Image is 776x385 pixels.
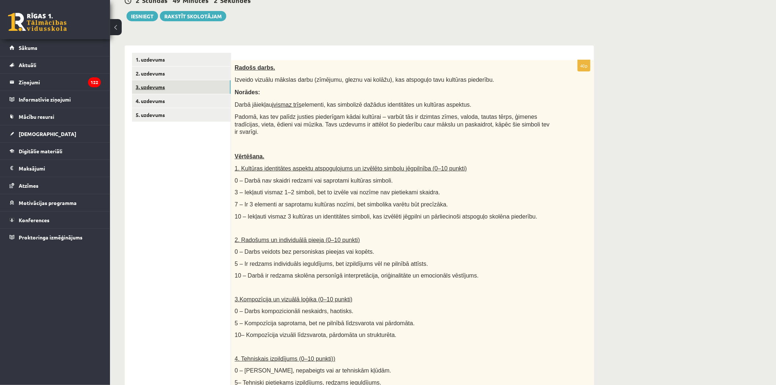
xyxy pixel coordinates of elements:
[19,91,101,108] legend: Informatīvie ziņojumi
[8,13,67,31] a: Rīgas 1. Tālmācības vidusskola
[235,177,393,184] span: 0 – Darbā nav skaidri redzami vai saprotami kultūras simboli.
[10,91,101,108] a: Informatīvie ziņojumi
[235,261,428,267] span: 5 – Ir redzams individuāls ieguldījums, bet izpildījums vēl ne pilnībā attīsts.
[19,160,101,177] legend: Maksājumi
[19,131,76,137] span: [DEMOGRAPHIC_DATA]
[19,182,39,189] span: Atzīmes
[235,65,275,71] span: Radošs darbs.
[19,62,36,68] span: Aktuāli
[235,114,550,135] span: Padomā, kas tev palīdz justies piederīgam kādai kultūrai – varbūt tās ir dzimtas zīmes, valoda, t...
[19,74,101,91] legend: Ziņojumi
[10,212,101,228] a: Konferences
[274,102,301,108] u: vismaz trīs
[19,44,37,51] span: Sākums
[235,308,354,314] span: 0 – Darbs kompozicionāli neskaidrs, haotisks.
[10,160,101,177] a: Maksājumi
[19,217,50,223] span: Konferences
[235,89,260,95] span: Norādes:
[132,80,231,94] a: 3. uzdevums
[10,74,101,91] a: Ziņojumi122
[235,77,494,83] span: Izveido vizuālu mākslas darbu (zīmējumu, gleznu vai kolāžu), kas atspoguļo tavu kultūras piederību.
[235,296,352,302] span: 3.Kompozīcija un vizuālā loģika (0–10 punkti)
[235,165,467,172] span: 1. Kultūras identitātes aspektu atspoguļojums un izvēlēto simbolu jēgpilnība (0–10 punkti)
[127,11,158,21] button: Iesniegt
[88,77,101,87] i: 122
[19,113,54,120] span: Mācību resursi
[578,60,590,71] p: 40p
[10,143,101,159] a: Digitālie materiāli
[10,229,101,246] a: Proktoringa izmēģinājums
[10,108,101,125] a: Mācību resursi
[10,125,101,142] a: [DEMOGRAPHIC_DATA]
[235,237,360,243] span: 2. Radošums un individuālā pieeja (0–10 punkti)
[235,356,336,362] span: 4. Tehniskais izpildījums (0–10 punkti))
[19,148,62,154] span: Digitālie materiāli
[132,67,231,80] a: 2. uzdevums
[160,11,226,21] a: Rakstīt skolotājam
[235,249,374,255] span: 0 – Darbs veidots bez personiskas pieejas vai kopēts.
[235,102,472,108] span: Darbā jāiekļauj elementi, kas simbolizē dažādus identitātes un kultūras aspektus.
[235,189,440,195] span: 3 – Iekļauti vismaz 1–2 simboli, bet to izvēle vai nozīme nav pietiekami skaidra.
[235,332,396,338] span: 10– Kompozīcija vizuāli līdzsvarota, pārdomāta un strukturēta.
[132,108,231,122] a: 5. uzdevums
[235,213,537,220] span: 10 – Iekļauti vismaz 3 kultūras un identitātes simboli, kas izvēlēti jēgpilni un pārliecinoši ats...
[235,367,391,374] span: 0 – [PERSON_NAME], nepabeigts vai ar tehniskām kļūdām.
[19,234,83,241] span: Proktoringa izmēģinājums
[235,153,264,159] span: Vērtēšana.
[7,7,348,15] body: Bagātinātā teksta redaktors, wiswyg-editor-user-answer-47433908573680
[10,194,101,211] a: Motivācijas programma
[235,320,415,326] span: 5 – Kompozīcija saprotama, bet ne pilnībā līdzsvarota vai pārdomāta.
[132,53,231,66] a: 1. uzdevums
[10,56,101,73] a: Aktuāli
[235,272,479,279] span: 10 – Darbā ir redzama skolēna personīgā interpretācija, oriģinalitāte un emocionāls vēstījums.
[10,39,101,56] a: Sākums
[10,177,101,194] a: Atzīmes
[235,201,448,208] span: 7 – Ir 3 elementi ar saprotamu kultūras nozīmi, bet simbolika varētu būt precīzāka.
[132,94,231,108] a: 4. uzdevums
[19,199,77,206] span: Motivācijas programma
